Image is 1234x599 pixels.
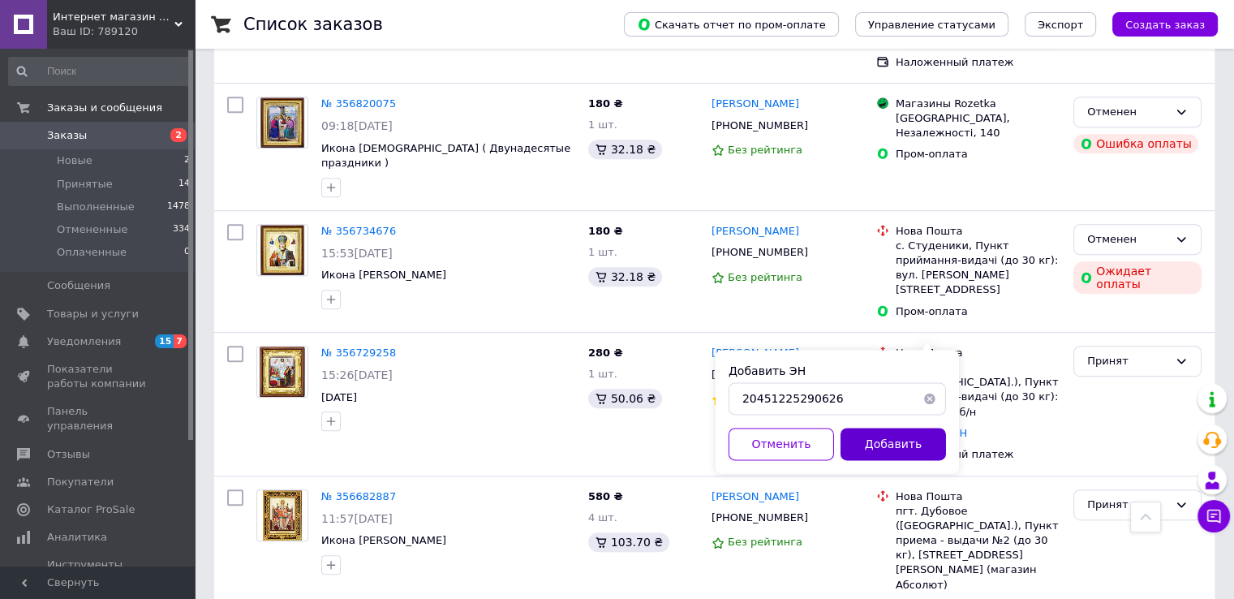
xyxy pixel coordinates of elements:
[47,101,162,115] span: Заказы и сообщения
[47,502,135,517] span: Каталог ProSale
[588,267,662,287] div: 32.18 ₴
[1073,261,1202,294] div: Ожидает оплаты
[321,512,393,525] span: 11:57[DATE]
[1087,353,1168,370] div: Принят
[256,489,308,541] a: Фото товару
[1096,18,1218,30] a: Создать заказ
[914,382,946,415] button: Очистить
[1025,12,1096,37] button: Экспорт
[1197,500,1230,532] button: Чат с покупателем
[321,391,357,403] a: [DATE]
[57,177,113,192] span: Принятые
[57,222,127,237] span: Отмененные
[896,239,1060,298] div: с. Студеники, Пункт приймання-видачі (до 30 кг): вул. [PERSON_NAME][STREET_ADDRESS]
[896,55,1060,70] div: Наложенный платеж
[588,119,617,131] span: 1 шт.
[896,346,1060,360] div: Нова Пошта
[1087,497,1168,514] div: Принят
[1087,104,1168,121] div: Отменен
[624,12,839,37] button: Скачать отчет по пром-оплате
[47,334,121,349] span: Уведомления
[588,246,617,258] span: 1 шт.
[1087,231,1168,248] div: Отменен
[588,389,662,408] div: 50.06 ₴
[712,97,799,112] a: [PERSON_NAME]
[708,242,811,263] div: [PHONE_NUMBER]
[174,334,187,348] span: 7
[57,153,92,168] span: Новые
[708,115,811,136] div: [PHONE_NUMBER]
[1125,19,1205,31] span: Создать заказ
[47,278,110,293] span: Сообщения
[896,97,1060,111] div: Магазины Rozetka
[728,271,802,283] span: Без рейтинга
[47,530,107,545] span: Аналитика
[167,200,190,214] span: 1478
[256,346,308,398] a: Фото товару
[729,364,806,377] label: Добавить ЭН
[321,225,396,237] a: № 356734676
[588,347,623,359] span: 280 ₴
[728,536,802,548] span: Без рейтинга
[588,140,662,159] div: 32.18 ₴
[155,334,174,348] span: 15
[8,57,191,86] input: Поиск
[896,360,1060,420] div: с. Зелене ([GEOGRAPHIC_DATA].), Пункт приймання-видачі (до 30 кг): вул. Центр б/н
[1038,19,1083,31] span: Экспорт
[637,17,826,32] span: Скачать отчет по пром-оплате
[47,558,150,587] span: Инструменты вебмастера и SEO
[184,245,190,260] span: 0
[896,224,1060,239] div: Нова Пошта
[53,10,174,24] span: Интернет магазин Slugenie. Иконы и церковная утварь от производителя.
[855,12,1008,37] button: Управление статусами
[47,475,114,489] span: Покупатели
[708,364,811,386] div: [PHONE_NUMBER]
[868,19,995,31] span: Управление статусами
[841,428,946,460] button: Добавить
[896,147,1060,162] div: Пром-оплата
[1112,12,1218,37] button: Создать заказ
[588,225,623,237] span: 180 ₴
[260,225,304,275] img: Фото товару
[57,200,135,214] span: Выполненные
[178,177,190,192] span: 14
[321,269,446,281] a: Икона [PERSON_NAME]
[588,368,617,380] span: 1 шт.
[588,532,669,552] div: 103.70 ₴
[170,128,187,142] span: 2
[47,362,150,391] span: Показатели работы компании
[53,24,195,39] div: Ваш ID: 789120
[321,247,393,260] span: 15:53[DATE]
[47,447,90,462] span: Отзывы
[173,222,190,237] span: 334
[260,347,304,397] img: Фото товару
[712,224,799,239] a: [PERSON_NAME]
[256,224,308,276] a: Фото товару
[896,304,1060,319] div: Пром-оплата
[588,97,623,110] span: 180 ₴
[243,15,383,34] h1: Список заказов
[47,404,150,433] span: Панель управления
[321,347,396,359] a: № 356729258
[260,97,304,148] img: Фото товару
[896,447,1060,462] div: Наложенный платеж
[321,534,446,546] a: Икона [PERSON_NAME]
[321,142,570,170] a: Икона [DEMOGRAPHIC_DATA] ( Двунадесятые праздники )
[896,504,1060,593] div: пгт. Дубовое ([GEOGRAPHIC_DATA].), Пункт приема - выдачи №2 (до 30 кг), [STREET_ADDRESS][PERSON_N...
[256,97,308,149] a: Фото товару
[712,346,799,361] a: [PERSON_NAME]
[321,97,396,110] a: № 356820075
[896,489,1060,504] div: Нова Пошта
[728,144,802,156] span: Без рейтинга
[184,153,190,168] span: 2
[321,490,396,502] a: № 356682887
[321,368,393,381] span: 15:26[DATE]
[47,128,87,143] span: Заказы
[712,489,799,505] a: [PERSON_NAME]
[896,111,1060,140] div: [GEOGRAPHIC_DATA], Незалежності, 140
[57,245,127,260] span: Оплаченные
